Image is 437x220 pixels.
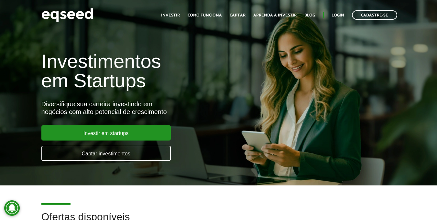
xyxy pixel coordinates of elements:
[188,13,222,17] a: Como funciona
[41,52,250,90] h1: Investimentos em Startups
[41,100,250,116] div: Diversifique sua carteira investindo em negócios com alto potencial de crescimento
[161,13,180,17] a: Investir
[332,13,344,17] a: Login
[253,13,297,17] a: Aprenda a investir
[41,125,171,141] a: Investir em startups
[352,10,397,20] a: Cadastre-se
[41,6,93,24] img: EqSeed
[304,13,315,17] a: Blog
[41,146,171,161] a: Captar investimentos
[230,13,246,17] a: Captar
